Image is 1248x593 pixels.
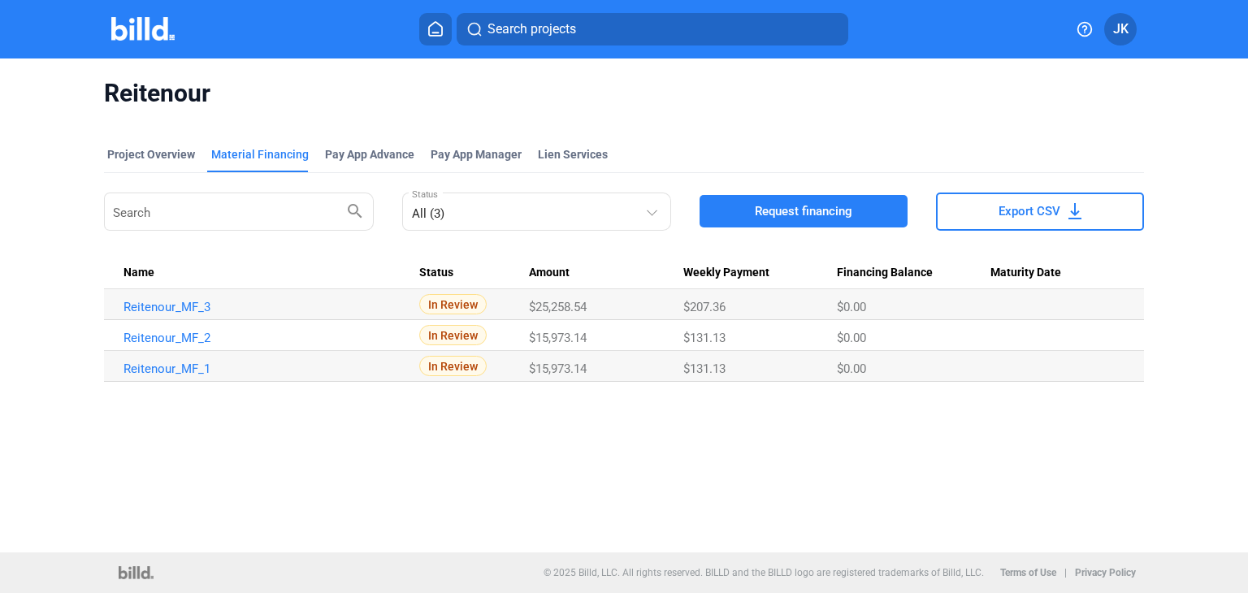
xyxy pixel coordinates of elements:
[529,331,587,345] span: $15,973.14
[104,78,1144,109] span: Reitenour
[700,195,908,227] button: Request financing
[544,567,984,578] p: © 2025 Billd, LLC. All rights reserved. BILLD and the BILLD logo are registered trademarks of Bil...
[538,146,608,162] div: Lien Services
[683,361,726,376] span: $131.13
[999,203,1060,219] span: Export CSV
[123,266,419,280] div: Name
[837,300,866,314] span: $0.00
[419,294,487,314] span: In Review
[529,300,587,314] span: $25,258.54
[419,325,487,345] span: In Review
[529,266,682,280] div: Amount
[107,146,195,162] div: Project Overview
[123,266,154,280] span: Name
[683,266,837,280] div: Weekly Payment
[683,331,726,345] span: $131.13
[683,266,769,280] span: Weekly Payment
[431,146,522,162] span: Pay App Manager
[990,266,1061,280] span: Maturity Date
[325,146,414,162] div: Pay App Advance
[990,266,1124,280] div: Maturity Date
[1075,567,1136,578] b: Privacy Policy
[419,266,453,280] span: Status
[345,201,365,220] mat-icon: search
[457,13,848,45] button: Search projects
[837,266,990,280] div: Financing Balance
[837,331,866,345] span: $0.00
[119,566,154,579] img: logo
[419,356,487,376] span: In Review
[936,193,1144,231] button: Export CSV
[1113,19,1129,39] span: JK
[123,361,405,376] a: Reitenour_MF_1
[1104,13,1137,45] button: JK
[529,266,570,280] span: Amount
[1000,567,1056,578] b: Terms of Use
[837,361,866,376] span: $0.00
[755,203,852,219] span: Request financing
[529,361,587,376] span: $15,973.14
[123,300,405,314] a: Reitenour_MF_3
[412,206,444,221] mat-select-trigger: All (3)
[419,266,529,280] div: Status
[837,266,933,280] span: Financing Balance
[123,331,405,345] a: Reitenour_MF_2
[211,146,309,162] div: Material Financing
[487,19,576,39] span: Search projects
[111,17,175,41] img: Billd Company Logo
[1064,567,1067,578] p: |
[683,300,726,314] span: $207.36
